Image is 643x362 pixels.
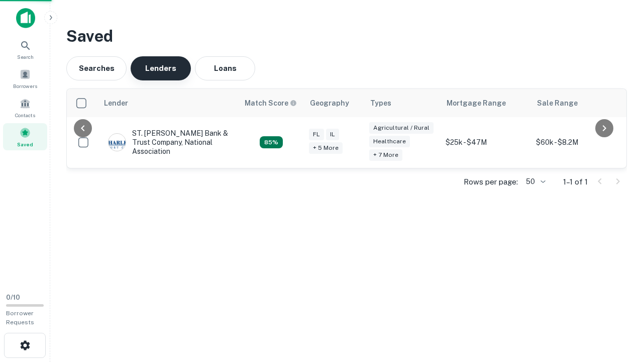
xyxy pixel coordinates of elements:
[563,176,588,188] p: 1–1 of 1
[369,136,410,147] div: Healthcare
[17,53,34,61] span: Search
[531,89,621,117] th: Sale Range
[195,56,255,80] button: Loans
[66,56,127,80] button: Searches
[6,294,20,301] span: 0 / 10
[304,89,364,117] th: Geography
[537,97,578,109] div: Sale Range
[239,89,304,117] th: Capitalize uses an advanced AI algorithm to match your search with the best lender. The match sco...
[531,117,621,168] td: $60k - $8.2M
[309,142,343,154] div: + 5 more
[66,24,627,48] h3: Saved
[369,122,434,134] div: Agricultural / Rural
[593,282,643,330] iframe: Chat Widget
[3,36,47,63] a: Search
[447,97,506,109] div: Mortgage Range
[464,176,518,188] p: Rows per page:
[370,97,391,109] div: Types
[98,89,239,117] th: Lender
[364,89,441,117] th: Types
[310,97,349,109] div: Geography
[309,129,324,140] div: FL
[3,123,47,150] a: Saved
[104,97,128,109] div: Lender
[260,136,283,148] div: Capitalize uses an advanced AI algorithm to match your search with the best lender. The match sco...
[16,8,35,28] img: capitalize-icon.png
[245,98,297,109] div: Capitalize uses an advanced AI algorithm to match your search with the best lender. The match sco...
[3,94,47,121] a: Contacts
[13,82,37,90] span: Borrowers
[17,140,33,148] span: Saved
[441,89,531,117] th: Mortgage Range
[6,310,34,326] span: Borrower Requests
[15,111,35,119] span: Contacts
[3,65,47,92] a: Borrowers
[131,56,191,80] button: Lenders
[522,174,547,189] div: 50
[369,149,402,161] div: + 7 more
[245,98,295,109] h6: Match Score
[326,129,339,140] div: IL
[108,129,229,156] div: ST. [PERSON_NAME] Bank & Trust Company, National Association
[441,117,531,168] td: $25k - $47M
[109,134,126,151] img: picture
